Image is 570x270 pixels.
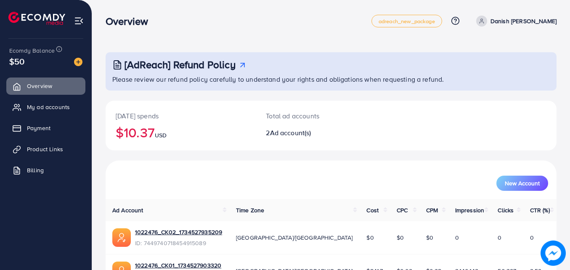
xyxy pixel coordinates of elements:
[366,206,379,214] span: Cost
[266,129,358,137] h2: 2
[135,261,221,270] a: 1022476_CK01_1734527903320
[498,206,514,214] span: Clicks
[530,206,550,214] span: CTR (%)
[112,206,143,214] span: Ad Account
[112,74,551,84] p: Please review our refund policy carefully to understand your rights and obligations when requesti...
[9,55,24,67] span: $50
[371,15,442,27] a: adreach_new_package
[6,78,85,94] a: Overview
[135,239,222,247] span: ID: 7449740718454915089
[106,15,155,27] h3: Overview
[236,233,353,242] span: [GEOGRAPHIC_DATA]/[GEOGRAPHIC_DATA]
[455,206,485,214] span: Impression
[155,131,167,139] span: USD
[490,16,557,26] p: Danish [PERSON_NAME]
[530,233,534,242] span: 0
[27,103,70,111] span: My ad accounts
[473,16,557,27] a: Danish [PERSON_NAME]
[455,233,459,242] span: 0
[116,124,246,140] h2: $10.37
[6,141,85,158] a: Product Links
[74,16,84,26] img: menu
[6,162,85,179] a: Billing
[505,180,540,186] span: New Account
[496,176,548,191] button: New Account
[9,46,55,55] span: Ecomdy Balance
[125,59,236,71] h3: [AdReach] Refund Policy
[116,111,246,121] p: [DATE] spends
[270,128,311,137] span: Ad account(s)
[27,166,44,174] span: Billing
[541,241,566,266] img: image
[6,120,85,136] a: Payment
[6,99,85,115] a: My ad accounts
[27,145,63,153] span: Product Links
[27,124,50,132] span: Payment
[426,233,433,242] span: $0
[27,82,52,90] span: Overview
[366,233,374,242] span: $0
[135,228,222,236] a: 1022476_CK02_1734527935209
[498,233,501,242] span: 0
[426,206,438,214] span: CPM
[397,206,408,214] span: CPC
[397,233,404,242] span: $0
[379,19,435,24] span: adreach_new_package
[266,111,358,121] p: Total ad accounts
[236,206,264,214] span: Time Zone
[8,12,65,25] img: logo
[74,58,82,66] img: image
[112,228,131,247] img: ic-ads-acc.e4c84228.svg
